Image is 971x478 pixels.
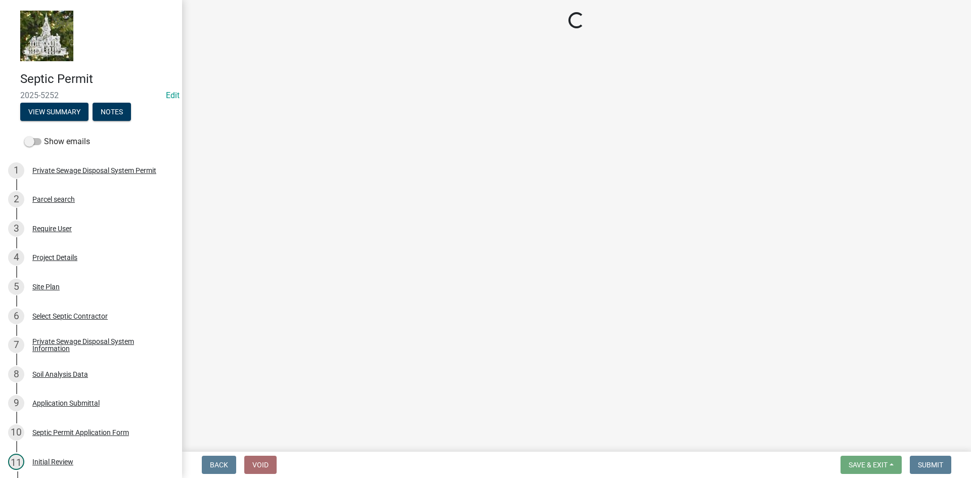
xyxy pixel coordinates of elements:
[210,461,228,469] span: Back
[8,162,24,179] div: 1
[20,72,174,86] h4: Septic Permit
[8,221,24,237] div: 3
[8,395,24,411] div: 9
[32,400,100,407] div: Application Submittal
[20,11,73,61] img: Marshall County, Iowa
[841,456,902,474] button: Save & Exit
[93,108,131,116] wm-modal-confirm: Notes
[8,249,24,266] div: 4
[93,103,131,121] button: Notes
[32,458,73,465] div: Initial Review
[32,196,75,203] div: Parcel search
[20,103,89,121] button: View Summary
[8,454,24,470] div: 11
[8,308,24,324] div: 6
[244,456,277,474] button: Void
[849,461,888,469] span: Save & Exit
[32,167,156,174] div: Private Sewage Disposal System Permit
[32,225,72,232] div: Require User
[8,424,24,441] div: 10
[32,338,166,352] div: Private Sewage Disposal System Information
[32,371,88,378] div: Soil Analysis Data
[166,91,180,100] a: Edit
[8,279,24,295] div: 5
[166,91,180,100] wm-modal-confirm: Edit Application Number
[8,191,24,207] div: 2
[918,461,943,469] span: Submit
[202,456,236,474] button: Back
[32,313,108,320] div: Select Septic Contractor
[20,91,162,100] span: 2025-5252
[20,108,89,116] wm-modal-confirm: Summary
[32,254,77,261] div: Project Details
[32,283,60,290] div: Site Plan
[8,337,24,353] div: 7
[8,366,24,382] div: 8
[24,136,90,148] label: Show emails
[32,429,129,436] div: Septic Permit Application Form
[910,456,951,474] button: Submit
